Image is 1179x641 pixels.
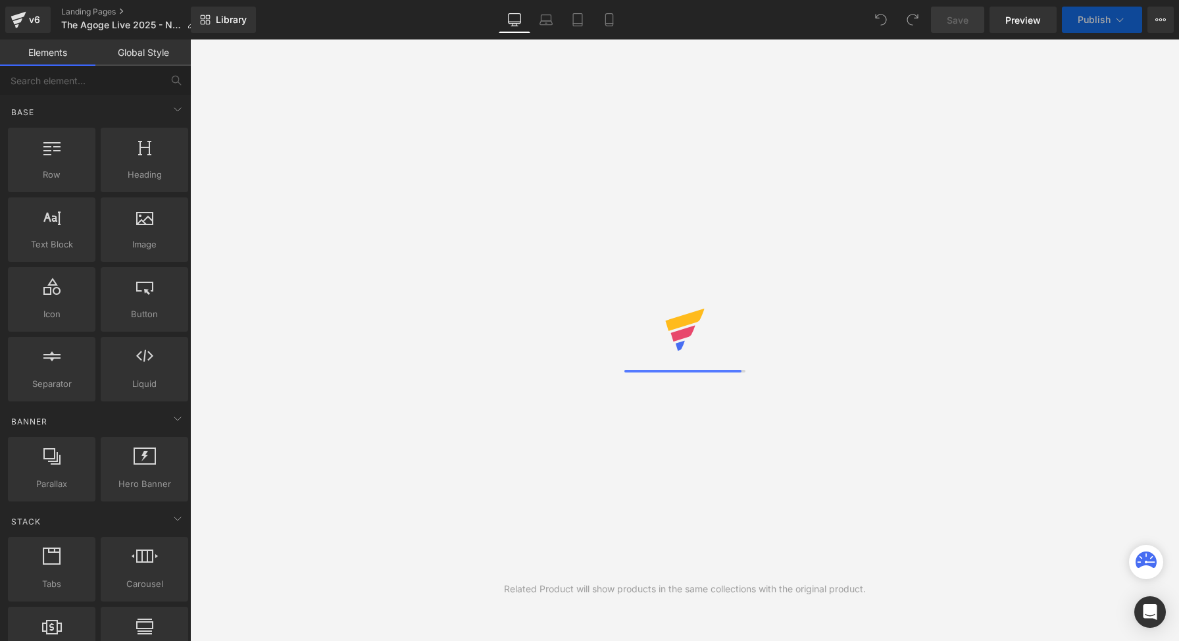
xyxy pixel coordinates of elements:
span: Tabs [12,577,91,591]
a: New Library [191,7,256,33]
span: Publish [1078,14,1111,25]
button: More [1147,7,1174,33]
span: Save [947,13,968,27]
a: Global Style [95,39,191,66]
div: Open Intercom Messenger [1134,596,1166,628]
span: Parallax [12,477,91,491]
span: Stack [10,515,42,528]
span: Text Block [12,238,91,251]
button: Publish [1062,7,1142,33]
span: Liquid [105,377,184,391]
a: Preview [990,7,1057,33]
div: Related Product will show products in the same collections with the original product. [504,582,866,596]
span: Heading [105,168,184,182]
span: Row [12,168,91,182]
span: Hero Banner [105,477,184,491]
span: Library [216,14,247,26]
span: Preview [1005,13,1041,27]
span: Banner [10,415,49,428]
a: v6 [5,7,51,33]
a: Desktop [499,7,530,33]
span: Button [105,307,184,321]
span: Icon [12,307,91,321]
div: v6 [26,11,43,28]
button: Redo [899,7,926,33]
span: The Agoge Live 2025 - NEW [61,20,182,30]
button: Undo [868,7,894,33]
span: Base [10,106,36,118]
span: Separator [12,377,91,391]
a: Tablet [562,7,593,33]
a: Laptop [530,7,562,33]
span: Image [105,238,184,251]
a: Landing Pages [61,7,207,17]
a: Mobile [593,7,625,33]
span: Carousel [105,577,184,591]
